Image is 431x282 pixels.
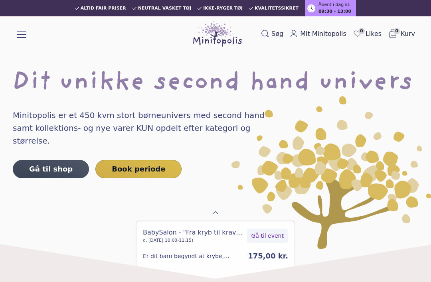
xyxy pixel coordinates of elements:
img: Minitopolis logo [193,21,242,47]
span: Søg [271,29,283,39]
span: 0 [358,28,365,34]
span: Ikke-ryger tøj [203,6,243,11]
span: 09:30 - 13:00 [318,8,351,15]
button: Søg [258,28,287,40]
span: 175,00 kr. [248,252,288,260]
span: Kvalitetssikret [255,6,299,11]
div: d. [DATE] 10:00-11:15) [143,237,244,244]
h4: Minitopolis er et 450 kvm stort børneunivers med second hand samt kollektions- og nye varer KUN o... [13,109,281,147]
span: Mit Minitopolis [300,29,346,39]
a: Gå til shop [13,160,89,178]
span: Kurv [401,29,415,39]
span: Åbent i dag kl. [318,2,350,8]
div: BabySalon - "Fra kryb til kravl – giv dit barn et stærkt fundament" v. [PERSON_NAME] fra Små Skridt. [143,228,244,237]
h1: Dit unikke second hand univers [13,71,418,96]
a: 0Likes [350,27,385,41]
button: 0Kurv [385,27,418,41]
button: Gå til event [247,229,288,243]
a: Book periode [95,160,182,178]
span: Neutral vasket tøj [138,6,192,11]
a: Mit Minitopolis [287,28,350,40]
span: Likes [366,29,382,39]
button: Previous Page [209,206,222,219]
span: Altid fair priser [81,6,126,11]
div: Er dit barn begyndt at krybe, kravle – eller øver sig på at komme fremad? [143,252,241,260]
span: Gå til event [251,232,284,240]
span: 0 [393,28,400,34]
